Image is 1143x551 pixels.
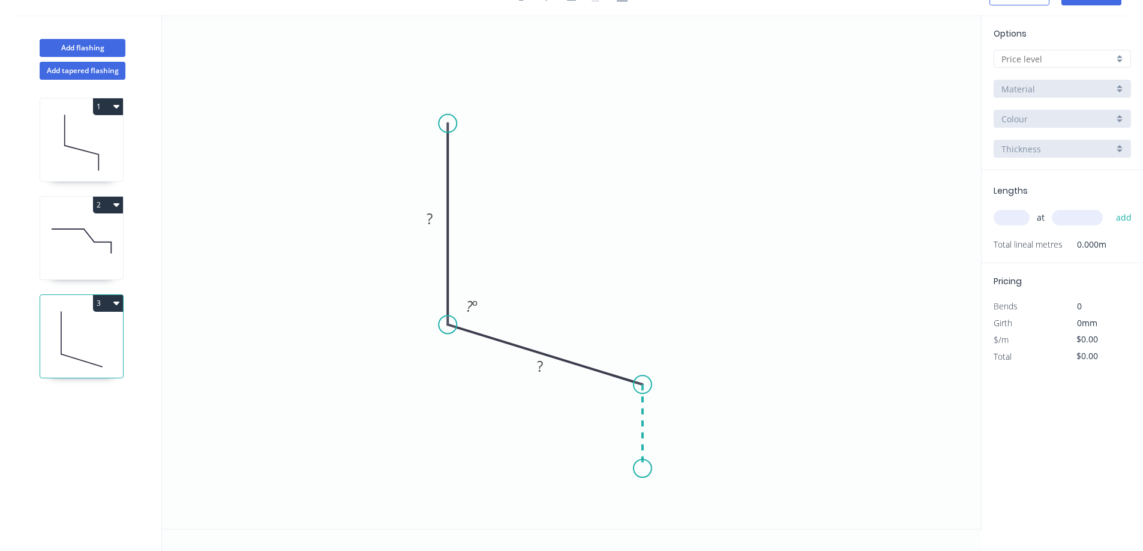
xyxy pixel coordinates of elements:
[93,295,123,312] button: 3
[1001,143,1041,155] span: Thickness
[40,39,125,57] button: Add flashing
[93,197,123,213] button: 2
[994,185,1028,197] span: Lengths
[162,15,981,529] svg: 0
[1001,83,1035,95] span: Material
[994,351,1012,362] span: Total
[1110,207,1138,228] button: add
[472,296,478,316] tspan: º
[1077,317,1097,329] span: 0mm
[1077,300,1082,312] span: 0
[537,356,543,376] tspan: ?
[466,296,473,316] tspan: ?
[994,236,1063,253] span: Total lineal metres
[1063,236,1106,253] span: 0.000m
[994,275,1022,287] span: Pricing
[994,334,1009,345] span: $/m
[1001,53,1114,65] input: Price level
[994,300,1018,312] span: Bends
[1037,209,1045,226] span: at
[40,62,125,80] button: Add tapered flashing
[994,28,1027,40] span: Options
[93,98,123,115] button: 1
[1001,113,1028,125] span: Colour
[427,209,433,228] tspan: ?
[994,317,1012,329] span: Girth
